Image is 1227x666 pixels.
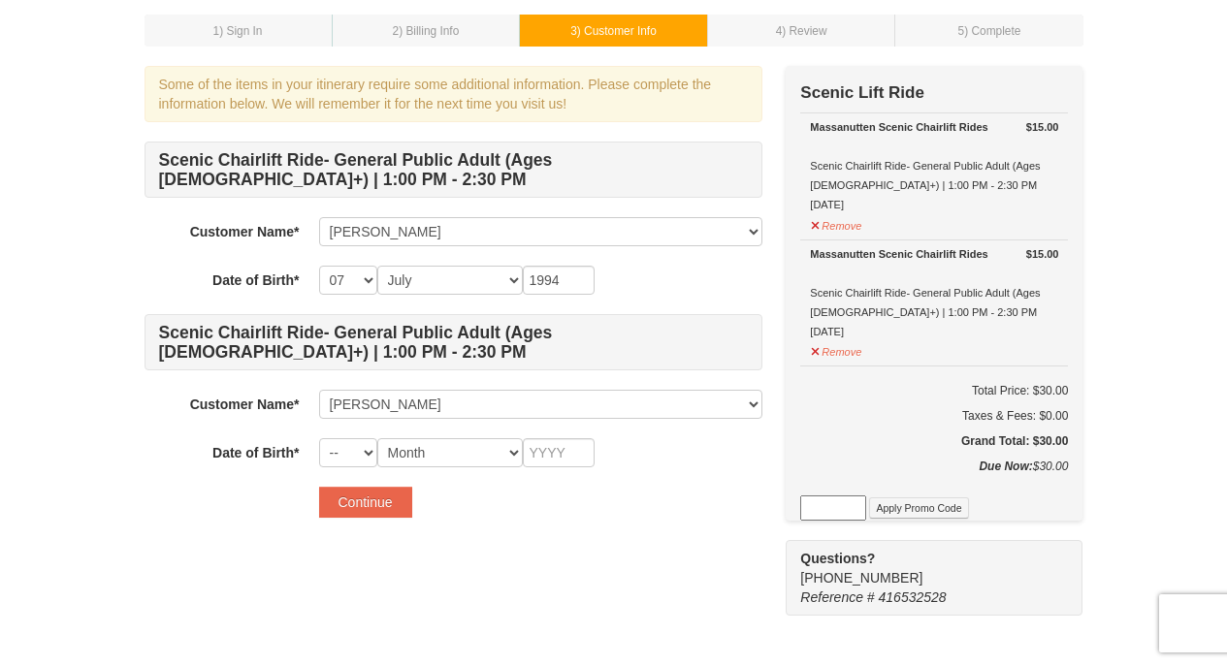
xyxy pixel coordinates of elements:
div: Some of the items in your itinerary require some additional information. Please complete the info... [145,66,762,122]
span: Reference # [800,589,874,605]
h4: Scenic Chairlift Ride- General Public Adult (Ages [DEMOGRAPHIC_DATA]+) | 1:00 PM - 2:30 PM [145,314,762,370]
strong: $15.00 [1026,244,1059,264]
div: $30.00 [800,457,1068,495]
small: 4 [776,24,827,38]
strong: Scenic Lift Ride [800,83,924,102]
div: Massanutten Scenic Chairlift Rides [810,244,1058,264]
strong: Date of Birth* [212,272,299,288]
span: ) Review [782,24,826,38]
strong: Date of Birth* [212,445,299,460]
small: 5 [958,24,1021,38]
h5: Grand Total: $30.00 [800,431,1068,451]
div: Scenic Chairlift Ride- General Public Adult (Ages [DEMOGRAPHIC_DATA]+) | 1:00 PM - 2:30 PM [DATE] [810,117,1058,214]
span: ) Sign In [219,24,262,38]
strong: Questions? [800,551,875,566]
h4: Scenic Chairlift Ride- General Public Adult (Ages [DEMOGRAPHIC_DATA]+) | 1:00 PM - 2:30 PM [145,142,762,198]
span: ) Customer Info [577,24,657,38]
input: YYYY [523,266,595,295]
span: ) Complete [964,24,1020,38]
div: Scenic Chairlift Ride- General Public Adult (Ages [DEMOGRAPHIC_DATA]+) | 1:00 PM - 2:30 PM [DATE] [810,244,1058,341]
small: 3 [570,24,657,38]
button: Remove [810,211,862,236]
input: YYYY [523,438,595,467]
div: Massanutten Scenic Chairlift Rides [810,117,1058,137]
div: Taxes & Fees: $0.00 [800,406,1068,426]
span: [PHONE_NUMBER] [800,549,1048,586]
small: 2 [393,24,460,38]
span: ) Billing Info [399,24,459,38]
strong: Customer Name* [190,224,300,239]
strong: Due Now: [979,460,1032,473]
strong: Customer Name* [190,396,300,412]
button: Apply Promo Code [869,497,968,519]
strong: $15.00 [1026,117,1059,137]
button: Remove [810,337,862,362]
small: 1 [213,24,263,38]
span: 416532528 [879,589,947,605]
button: Continue [319,487,412,518]
h6: Total Price: $30.00 [800,381,1068,400]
